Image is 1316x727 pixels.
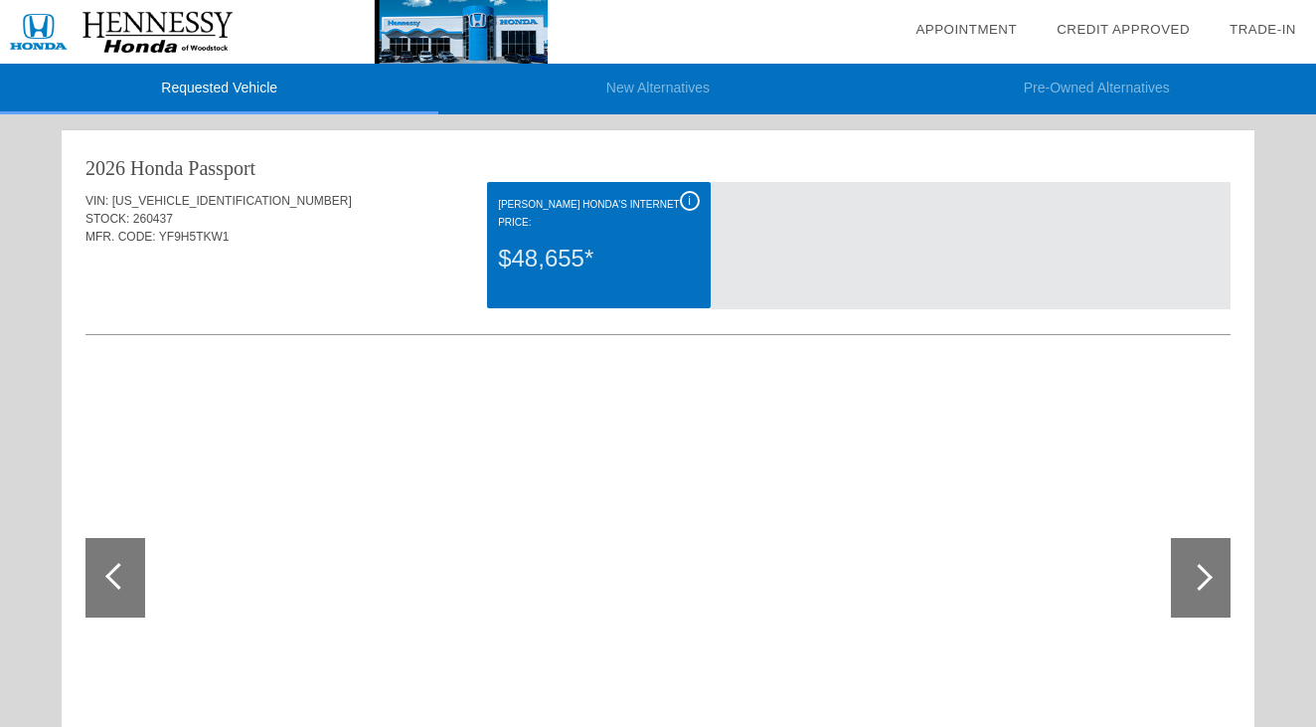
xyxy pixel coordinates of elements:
[1057,22,1190,37] a: Credit Approved
[133,212,173,226] span: 260437
[915,22,1017,37] a: Appointment
[498,233,699,284] div: $48,655*
[498,199,679,228] font: [PERSON_NAME] Honda's Internet Price:
[688,194,691,208] span: i
[85,212,129,226] span: STOCK:
[438,64,877,114] li: New Alternatives
[1230,22,1296,37] a: Trade-In
[85,194,108,208] span: VIN:
[85,275,1231,307] div: Quoted on [DATE] 5:01:29 PM
[85,154,255,182] div: 2026 Honda Passport
[85,230,156,244] span: MFR. CODE:
[878,64,1316,114] li: Pre-Owned Alternatives
[159,230,230,244] span: YF9H5TKW1
[112,194,352,208] span: [US_VEHICLE_IDENTIFICATION_NUMBER]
